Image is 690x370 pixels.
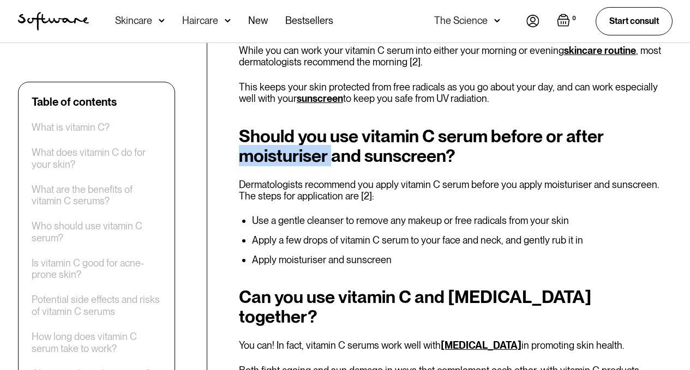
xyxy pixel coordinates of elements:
[570,14,578,23] div: 0
[494,15,500,26] img: arrow down
[32,122,110,134] a: What is vitamin C?
[182,15,218,26] div: Haircare
[252,235,673,246] li: Apply a few drops of vitamin C serum to your face and neck, and gently rub it in
[32,220,161,244] a: Who should use vitamin C serum?
[297,93,343,104] a: sunscreen
[596,7,673,35] a: Start consult
[252,254,673,265] li: Apply moisturiser and sunscreen
[115,15,152,26] div: Skincare
[225,15,231,26] img: arrow down
[159,15,165,26] img: arrow down
[239,45,673,68] p: While you can work your vitamin C serum into either your morning or evening , most dermatologists...
[32,257,161,281] a: Is vitamin C good for acne-prone skin?
[32,95,117,108] div: Table of contents
[239,126,673,166] h2: Should you use vitamin C serum before or after moisturiser and sunscreen?
[557,14,578,29] a: Open empty cart
[32,147,161,170] a: What does vitamin C do for your skin?
[239,179,673,202] p: Dermatologists recommend you apply vitamin C serum before you apply moisturiser and sunscreen. Th...
[32,294,161,317] a: Potential side effects and risks of vitamin C serums
[252,215,673,226] li: Use a gentle cleanser to remove any makeup or free radicals from your skin
[239,81,673,105] p: This keeps your skin protected from free radicals as you go about your day, and can work especial...
[564,45,636,56] a: skincare routine
[18,12,89,31] img: Software Logo
[32,331,161,354] a: How long does vitamin C serum take to work?
[239,339,673,351] p: You can! In fact, vitamin C serums work well with in promoting skin health.
[434,15,488,26] div: The Science
[441,339,521,351] a: [MEDICAL_DATA]
[239,287,673,326] h2: Can you use vitamin C and [MEDICAL_DATA] together?
[18,12,89,31] a: home
[32,184,161,207] a: What are the benefits of vitamin C serums?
